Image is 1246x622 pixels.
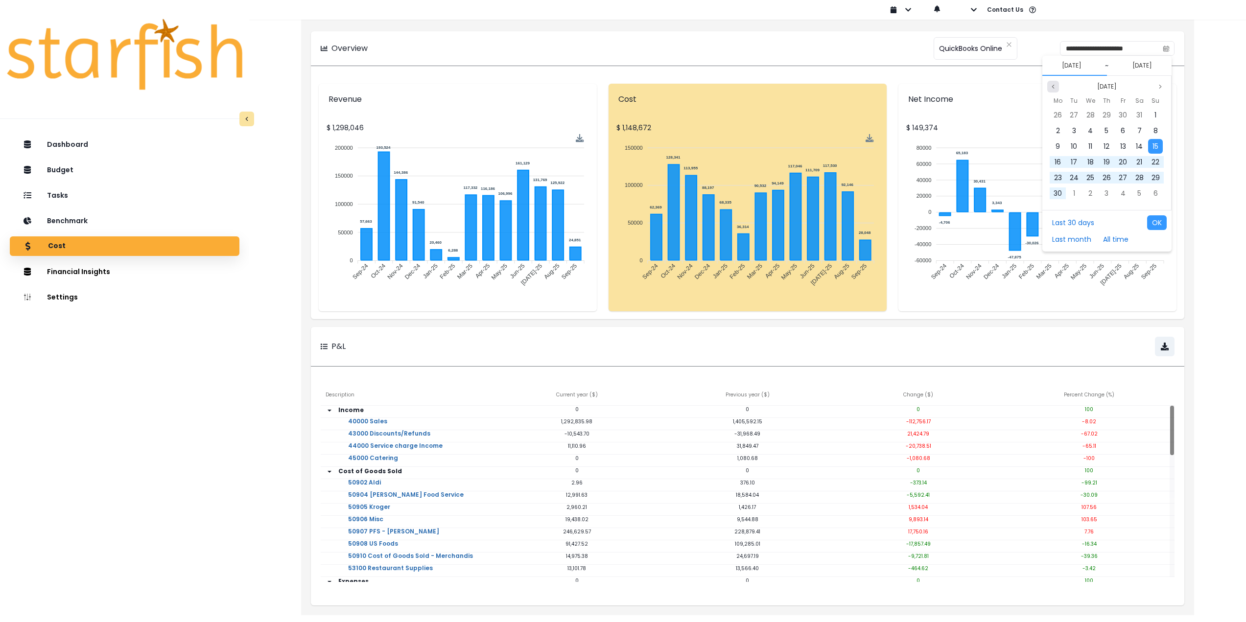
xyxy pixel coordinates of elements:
[833,418,1004,425] p: -112,756.17
[1004,504,1175,511] p: 107.56
[1140,262,1158,280] tspan: Sep-25
[662,528,833,535] p: 228,879.41
[422,262,439,280] tspan: Jan-25
[492,430,662,438] p: -10,543.70
[456,262,474,280] tspan: Mar-25
[662,491,833,499] p: 18,584.04
[492,467,662,474] p: 0
[1135,95,1144,107] span: Sa
[326,578,333,586] svg: arrow down
[1121,188,1126,198] span: 4
[335,173,353,179] tspan: 150000
[1050,170,1066,185] div: 23 Sep 2024
[1056,126,1060,136] span: 2
[10,287,239,307] button: Settings
[833,565,1004,572] p: -464.62
[1082,107,1099,123] div: 28 Aug 2024
[1099,138,1115,154] div: 12 Sep 2024
[1066,154,1082,170] div: 17 Sep 2024
[1070,173,1079,183] span: 24
[1154,81,1166,92] button: Next month
[1122,262,1140,280] tspan: Aug-25
[625,182,643,188] tspan: 100000
[10,211,239,230] button: Benchmark
[326,468,333,476] svg: arrow down
[1115,123,1131,138] div: 06 Sep 2024
[833,516,1004,523] p: 9,893.14
[1105,61,1108,70] span: ~
[1098,232,1133,247] button: All time
[676,262,694,280] tspan: Nov-24
[1105,188,1108,198] span: 3
[1099,154,1115,170] div: 19 Sep 2024
[1004,455,1175,462] p: -100
[1082,185,1099,201] div: 02 Oct 2024
[1115,138,1131,154] div: 13 Sep 2024
[833,528,1004,535] p: 17,750.16
[729,262,747,280] tspan: Feb-25
[1054,110,1062,120] span: 26
[1152,141,1158,151] span: 15
[1050,84,1056,90] svg: page previous
[1066,94,1082,107] div: Tuesday
[662,418,833,425] p: 1,405,592.15
[1148,170,1164,185] div: 29 Sep 2024
[1131,107,1147,123] div: 31 Aug 2024
[492,418,662,425] p: 1,292,835.98
[1115,185,1131,201] div: 04 Oct 2024
[329,93,587,105] p: Revenue
[560,262,578,280] tspan: Sep-25
[1148,154,1164,170] div: 22 Sep 2024
[1004,553,1175,560] p: -39.36
[1131,154,1147,170] div: 21 Sep 2024
[833,430,1004,438] p: 21,424.79
[915,241,931,247] tspan: -40000
[1082,123,1099,138] div: 04 Sep 2024
[326,407,333,415] svg: arrow down
[335,145,353,151] tspan: 200000
[492,386,662,406] div: Current year ( $ )
[1054,95,1062,107] span: Mo
[917,161,932,167] tspan: 60000
[1050,123,1066,138] div: 02 Sep 2024
[711,262,729,280] tspan: Jan-25
[662,479,833,486] p: 376.10
[1050,107,1066,123] div: 26 Aug 2024
[1004,565,1175,572] p: -3.42
[509,262,526,280] tspan: Jun-25
[662,553,833,560] p: 24,697.19
[662,577,833,584] p: 0
[833,491,1004,499] p: -5,592.41
[833,479,1004,486] p: -373.14
[1054,173,1062,183] span: 23
[662,516,833,523] p: 9,544.88
[833,442,1004,450] p: -20,738.51
[321,386,492,406] div: Description
[917,177,932,183] tspan: 40000
[662,442,833,450] p: 31,849.47
[641,262,659,280] tspan: Sep-24
[1047,232,1096,247] button: Last month
[1136,110,1142,120] span: 31
[10,185,239,205] button: Tasks
[370,262,387,280] tspan: Oct-24
[662,455,833,462] p: 1,080.68
[519,262,543,286] tspan: [DATE]-25
[625,145,643,151] tspan: 150000
[1066,170,1082,185] div: 24 Sep 2024
[1050,94,1164,201] div: Sep 2024
[47,140,88,149] p: Dashboard
[1103,95,1110,107] span: Th
[1137,126,1142,136] span: 7
[1054,188,1062,198] span: 30
[10,262,239,281] button: Financial Insights
[1004,491,1175,499] p: -30.09
[1087,157,1094,167] span: 18
[1004,467,1175,474] p: 100
[492,479,662,486] p: 2.96
[340,565,441,584] a: 53100 Restaurant Supplies
[917,193,932,199] tspan: 20000
[340,418,395,438] a: 40000 Sales
[1099,107,1115,123] div: 29 Aug 2024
